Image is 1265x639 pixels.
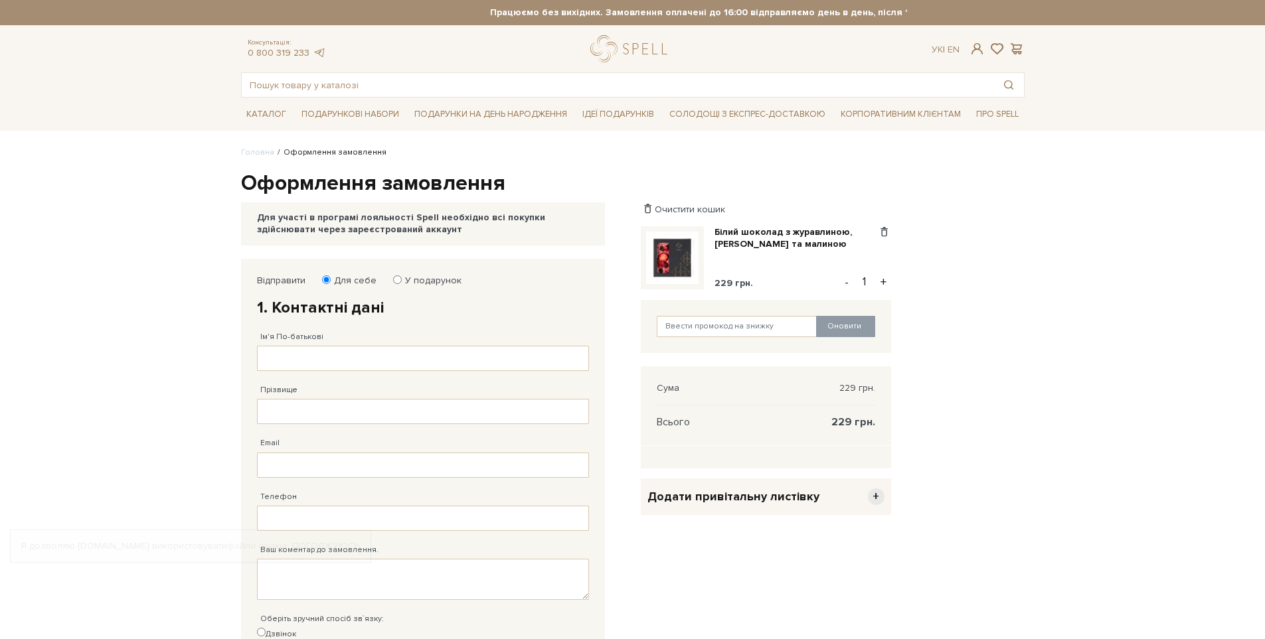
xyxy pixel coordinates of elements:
input: Пошук товару у каталозі [242,73,993,97]
button: Оновити [816,316,875,337]
img: Білий шоколад з журавлиною, вишнею та малиною [646,232,699,284]
button: Пошук товару у каталозі [993,73,1024,97]
span: Подарункові набори [296,104,404,125]
a: En [948,44,960,55]
span: Додати привітальну листівку [647,489,819,504]
a: Білий шоколад з журавлиною, [PERSON_NAME] та малиною [715,226,877,250]
h1: Оформлення замовлення [241,170,1025,198]
span: Каталог [241,104,292,125]
span: Всього [657,416,690,428]
input: У подарунок [393,275,402,284]
li: Оформлення замовлення [274,147,386,159]
div: Я дозволяю [DOMAIN_NAME] використовувати [11,540,371,552]
span: Ідеї подарунків [577,104,659,125]
button: - [840,272,853,292]
a: Корпоративним клієнтам [835,103,966,125]
div: Очистити кошик [641,203,891,216]
span: 229 грн. [831,416,875,428]
div: Ук [932,44,960,56]
a: Головна [241,147,274,157]
a: telegram [313,47,326,58]
input: Дзвінок [257,628,266,636]
h2: 1. Контактні дані [257,297,589,318]
span: Консультація: [248,38,326,47]
label: Email [260,437,280,449]
a: logo [590,35,673,62]
input: Для себе [322,275,331,284]
span: | [943,44,945,55]
div: Для участі в програмі лояльності Spell необхідно всі покупки здійснювати через зареєстрований акк... [257,212,589,236]
a: файли cookie [227,540,288,551]
button: + [876,272,891,292]
label: Для себе [325,275,377,287]
label: Прізвище [260,384,297,396]
label: Відправити [257,275,305,287]
a: 0 800 319 233 [248,47,309,58]
span: Подарунки на День народження [409,104,572,125]
label: У подарунок [396,275,462,287]
label: Оберіть зручний спосіб зв`язку: [260,613,384,625]
span: Сума [657,382,679,394]
span: + [868,488,885,505]
strong: Працюємо без вихідних. Замовлення оплачені до 16:00 відправляємо день в день, після 16:00 - насту... [359,7,1142,19]
span: 229 грн. [839,382,875,394]
span: Про Spell [971,104,1024,125]
span: 229 грн. [715,277,753,289]
a: Солодощі з експрес-доставкою [664,103,831,125]
input: Ввести промокод на знижку [657,316,817,337]
label: Ім'я По-батькові [260,331,323,343]
label: Телефон [260,491,297,503]
a: Погоджуюсь [292,540,360,552]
